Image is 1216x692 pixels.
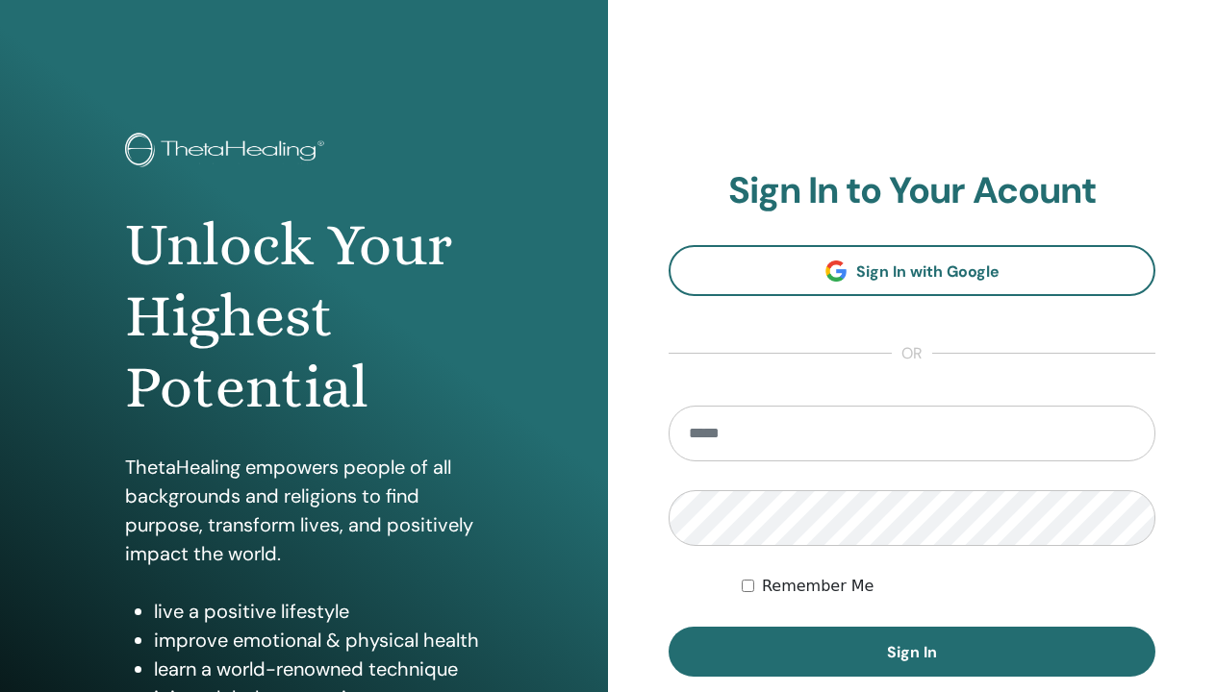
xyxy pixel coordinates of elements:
button: Sign In [669,627,1155,677]
li: improve emotional & physical health [154,626,482,655]
li: learn a world-renowned technique [154,655,482,683]
span: Sign In [887,642,937,662]
a: Sign In with Google [669,245,1155,296]
span: or [892,342,932,365]
h2: Sign In to Your Acount [669,169,1155,213]
label: Remember Me [762,575,874,598]
p: ThetaHealing empowers people of all backgrounds and religions to find purpose, transform lives, a... [125,453,482,568]
span: Sign In with Google [856,261,1000,282]
div: Keep me authenticated indefinitely or until I manually logout [742,575,1155,598]
li: live a positive lifestyle [154,597,482,626]
h1: Unlock Your Highest Potential [125,210,482,424]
